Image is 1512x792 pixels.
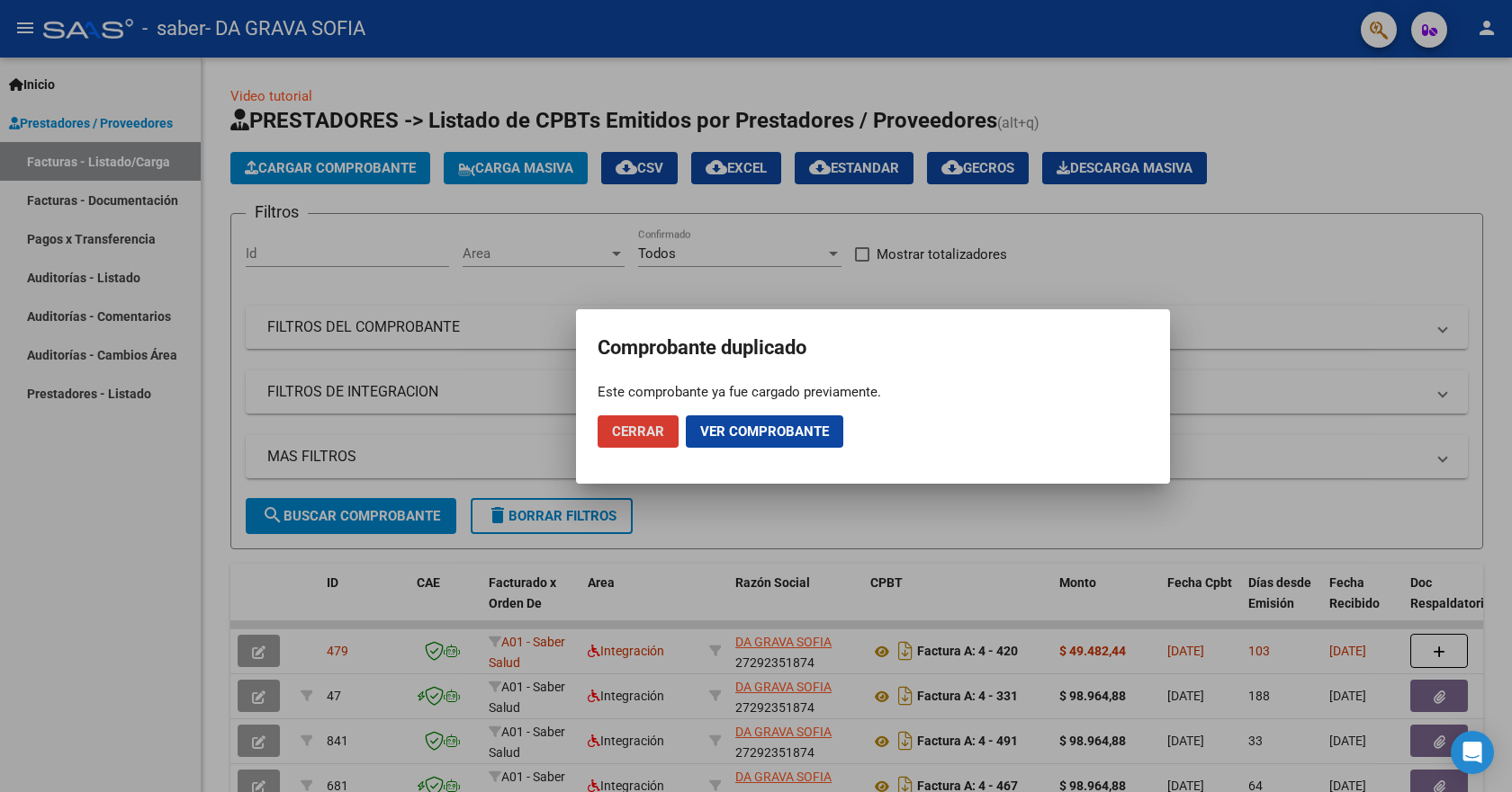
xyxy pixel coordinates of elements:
[598,415,679,448] button: Cerrar
[1451,731,1494,774] div: Open Intercom Messenger
[612,423,664,440] span: Cerrar
[598,331,1148,365] h2: Comprobante duplicado
[686,415,843,448] button: Ver comprobante
[598,383,1148,401] div: Este comprobante ya fue cargado previamente.
[700,423,829,440] span: Ver comprobante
